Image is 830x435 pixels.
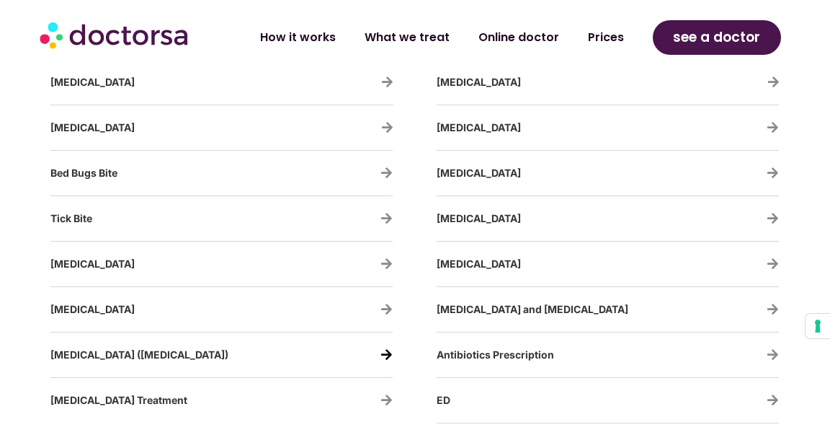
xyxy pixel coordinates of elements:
[437,394,450,406] span: ED
[437,258,521,270] span: [MEDICAL_DATA]
[574,21,638,54] a: Prices
[437,348,554,361] span: Antibiotics Prescription
[464,21,574,54] a: Online doctor
[653,20,780,55] a: see a doctor
[437,167,521,179] a: [MEDICAL_DATA]
[437,76,521,88] a: [MEDICAL_DATA]
[380,394,393,406] a: Chlamydia Treatment
[50,394,187,406] a: [MEDICAL_DATA] Treatment
[50,212,92,224] span: Tick Bite
[246,21,350,54] a: How it works
[50,303,135,315] span: [MEDICAL_DATA]
[50,121,135,133] span: [MEDICAL_DATA]
[437,212,521,224] span: [MEDICAL_DATA]
[673,26,760,49] span: see a doctor
[437,121,521,133] span: [MEDICAL_DATA]
[226,21,638,54] nav: Menu
[350,21,464,54] a: What we treat
[381,76,393,88] a: Flu
[50,76,135,88] a: [MEDICAL_DATA]
[767,167,779,179] a: Scabies
[767,76,780,88] a: Diarrhea
[50,167,117,179] span: Bed Bugs Bite
[50,348,228,361] span: [MEDICAL_DATA] ([MEDICAL_DATA])
[437,303,628,315] span: [MEDICAL_DATA] and [MEDICAL_DATA]
[806,314,830,338] button: Your consent preferences for tracking technologies
[50,258,135,270] span: [MEDICAL_DATA]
